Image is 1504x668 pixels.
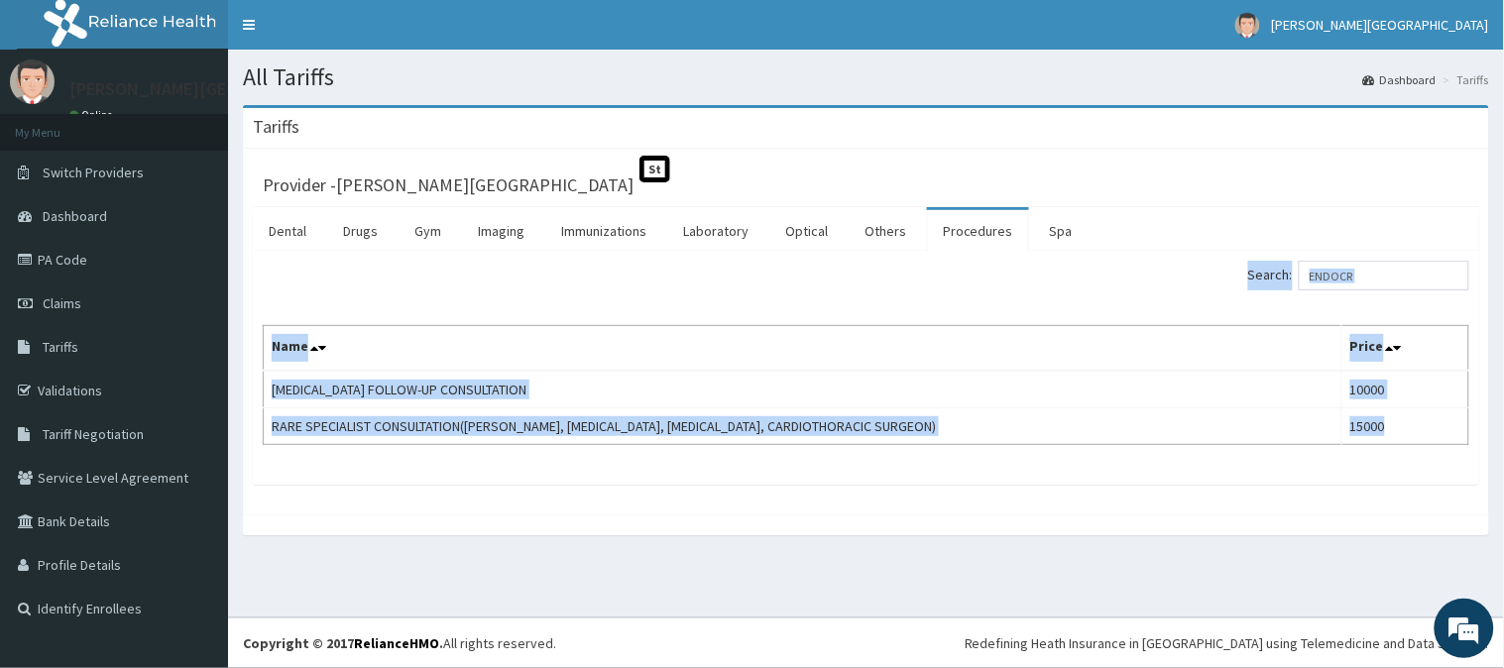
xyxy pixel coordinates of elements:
[69,80,363,98] p: [PERSON_NAME][GEOGRAPHIC_DATA]
[849,210,922,252] a: Others
[10,59,55,104] img: User Image
[43,207,107,225] span: Dashboard
[1341,408,1468,445] td: 15000
[1363,71,1437,88] a: Dashboard
[228,617,1504,668] footer: All rights reserved.
[103,111,333,137] div: Chat with us now
[37,99,80,149] img: d_794563401_company_1708531726252_794563401
[639,156,670,182] span: St
[545,210,662,252] a: Immunizations
[264,326,1342,372] th: Name
[243,64,1489,90] h1: All Tariffs
[1272,16,1489,34] span: [PERSON_NAME][GEOGRAPHIC_DATA]
[264,408,1342,445] td: RARE SPECIALIST CONSULTATION([PERSON_NAME], [MEDICAL_DATA], [MEDICAL_DATA], CARDIOTHORACIC SURGEON)
[1034,210,1089,252] a: Spa
[927,210,1029,252] a: Procedures
[327,210,394,252] a: Drugs
[667,210,764,252] a: Laboratory
[253,118,299,136] h3: Tariffs
[43,338,78,356] span: Tariffs
[43,425,144,443] span: Tariff Negotiation
[253,210,322,252] a: Dental
[462,210,540,252] a: Imaging
[1248,261,1469,290] label: Search:
[1341,371,1468,408] td: 10000
[43,164,144,181] span: Switch Providers
[264,371,1342,408] td: [MEDICAL_DATA] FOLLOW-UP CONSULTATION
[354,634,439,652] a: RelianceHMO
[399,210,457,252] a: Gym
[769,210,844,252] a: Optical
[115,205,274,405] span: We're online!
[43,294,81,312] span: Claims
[243,634,443,652] strong: Copyright © 2017 .
[965,633,1489,653] div: Redefining Heath Insurance in [GEOGRAPHIC_DATA] using Telemedicine and Data Science!
[69,108,117,122] a: Online
[10,452,378,521] textarea: Type your message and hit 'Enter'
[1235,13,1260,38] img: User Image
[1439,71,1489,88] li: Tariffs
[325,10,373,57] div: Minimize live chat window
[1299,261,1469,290] input: Search:
[263,176,634,194] h3: Provider - [PERSON_NAME][GEOGRAPHIC_DATA]
[1341,326,1468,372] th: Price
